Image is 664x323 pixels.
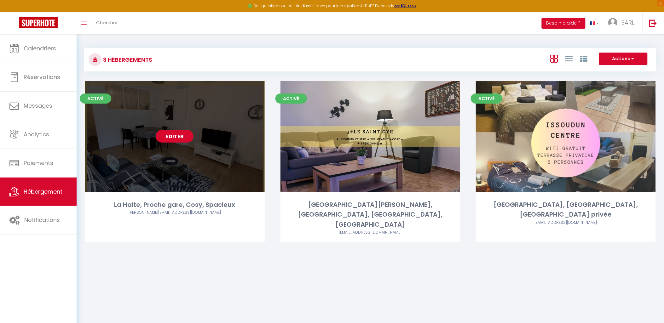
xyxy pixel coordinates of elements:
span: Analytics [24,130,49,138]
a: ... SARL [603,12,643,34]
div: Airbnb [85,210,265,216]
img: ... [608,18,618,27]
span: Hébergement [24,188,62,195]
div: [GEOGRAPHIC_DATA][PERSON_NAME], [GEOGRAPHIC_DATA], [GEOGRAPHIC_DATA], [GEOGRAPHIC_DATA] [280,200,460,229]
span: Activé [471,93,502,104]
a: >>> ICI <<<< [394,3,416,8]
span: Notifications [24,216,60,224]
span: Paiements [24,159,53,167]
a: Editer [156,130,193,143]
button: Actions [599,53,648,65]
span: Activé [80,93,111,104]
img: Super Booking [19,17,58,28]
img: logout [649,19,657,27]
a: Vue par Groupe [580,53,587,64]
h3: 3 Hébergements [101,53,152,67]
a: Chercher [91,12,123,34]
div: Airbnb [476,220,656,226]
span: Calendriers [24,44,56,52]
span: Activé [275,93,307,104]
div: La Halte, Proche gare, Cosy, Spacieux [85,200,265,210]
span: Messages [24,102,52,110]
span: SARL [622,19,635,26]
div: Airbnb [280,229,460,235]
span: Chercher [96,19,118,26]
span: Réservations [24,73,60,81]
a: Vue en Box [550,53,558,64]
button: Besoin d'aide ? [542,18,586,29]
a: Vue en Liste [565,53,573,64]
div: [GEOGRAPHIC_DATA], [GEOGRAPHIC_DATA], [GEOGRAPHIC_DATA] privée [476,200,656,220]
